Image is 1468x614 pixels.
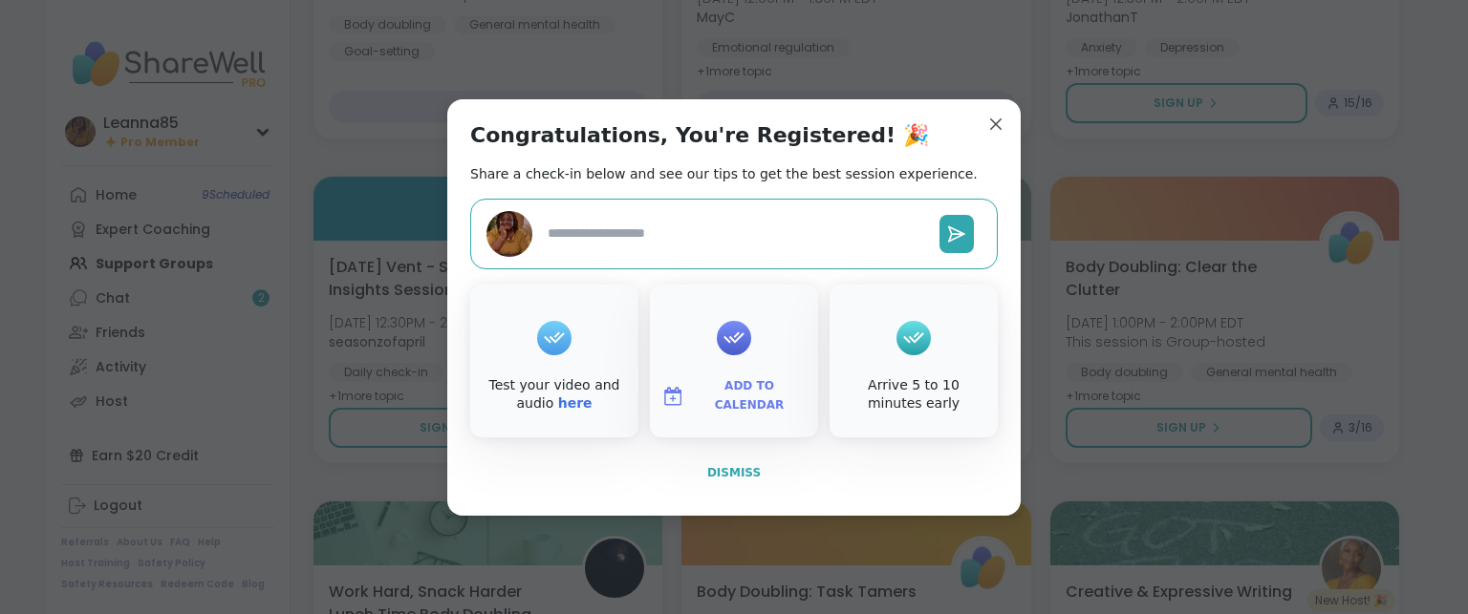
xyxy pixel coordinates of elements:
button: Add to Calendar [654,376,814,416]
span: Dismiss [707,466,761,479]
a: here [558,395,593,411]
div: Test your video and audio [474,376,635,413]
span: Add to Calendar [692,377,807,414]
img: ShareWell Logomark [661,385,684,408]
div: Arrive 5 to 10 minutes early [833,376,994,413]
button: Dismiss [470,453,998,493]
img: Leanna85 [486,211,532,257]
h2: Share a check-in below and see our tips to get the best session experience. [470,164,978,183]
h1: Congratulations, You're Registered! 🎉 [470,122,929,149]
